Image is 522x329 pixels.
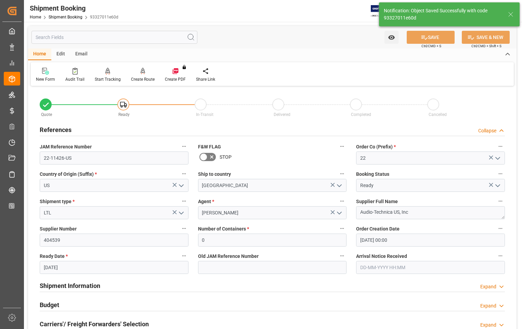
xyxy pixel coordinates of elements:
input: Search Fields [31,31,197,44]
span: In-Transit [196,112,213,117]
div: Collapse [478,127,496,134]
span: Arrival Notice Received [356,253,407,260]
span: F&W FLAG [198,143,221,150]
span: Shipment type [40,198,75,205]
span: STOP [220,154,232,161]
button: F&W FLAG [338,142,347,151]
button: Ready Date * [180,251,188,260]
span: Supplier Number [40,225,77,233]
div: Create Route [131,76,155,82]
div: Share Link [196,76,215,82]
button: JAM Reference Number [180,142,188,151]
button: SAVE & NEW [462,31,510,44]
span: Order Co (Prefix) [356,143,396,150]
input: Type to search/select [40,179,188,192]
span: Ready Date [40,253,68,260]
span: Cancelled [429,112,447,117]
h2: Shipment Information [40,281,100,290]
span: Delivered [274,112,290,117]
button: open menu [384,31,399,44]
div: Audit Trail [65,76,84,82]
input: DD-MM-YYYY HH:MM [356,261,505,274]
button: Supplier Full Name [496,197,505,206]
button: Number of Containers * [338,224,347,233]
div: Expand [480,321,496,329]
div: Edit [51,49,70,60]
button: Shipment type * [180,197,188,206]
button: open menu [492,180,502,191]
span: Ctrl/CMD + S [421,43,441,49]
span: Ctrl/CMD + Shift + S [471,43,501,49]
button: Country of Origin (Suffix) * [180,169,188,178]
button: Old JAM Reference Number [338,251,347,260]
div: New Form [36,76,55,82]
button: Booking Status [496,169,505,178]
span: Agent [198,198,214,205]
span: Country of Origin (Suffix) [40,171,97,178]
button: Order Creation Date [496,224,505,233]
button: Ship to country [338,169,347,178]
h2: References [40,125,71,134]
span: Old JAM Reference Number [198,253,259,260]
button: SAVE [407,31,455,44]
textarea: Audio-Technica US, Inc [356,206,505,219]
img: Exertis%20JAM%20-%20Email%20Logo.jpg_1722504956.jpg [371,5,394,17]
button: open menu [175,180,186,191]
button: open menu [175,208,186,218]
span: Supplier Full Name [356,198,398,205]
span: Number of Containers [198,225,249,233]
button: Arrival Notice Received [496,251,505,260]
span: Quote [41,112,52,117]
button: open menu [334,180,344,191]
div: Expand [480,302,496,310]
button: Supplier Number [180,224,188,233]
button: open menu [334,208,344,218]
a: Home [30,15,41,19]
button: open menu [492,153,502,163]
h2: Carriers'/ Freight Forwarders' Selection [40,319,149,329]
span: Ship to country [198,171,231,178]
button: Agent * [338,197,347,206]
div: Email [70,49,93,60]
div: Notification: Object Saved Successfully with code 93327011e60d [384,7,501,22]
div: Home [28,49,51,60]
div: Start Tracking [95,76,121,82]
a: Shipment Booking [49,15,82,19]
span: Completed [351,112,371,117]
span: Order Creation Date [356,225,400,233]
input: DD-MM-YYYY [40,261,188,274]
input: DD-MM-YYYY HH:MM [356,234,505,247]
button: Order Co (Prefix) * [496,142,505,151]
div: Shipment Booking [30,3,118,13]
span: Ready [118,112,130,117]
h2: Budget [40,300,59,310]
div: Expand [480,283,496,290]
span: JAM Reference Number [40,143,92,150]
span: Booking Status [356,171,389,178]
